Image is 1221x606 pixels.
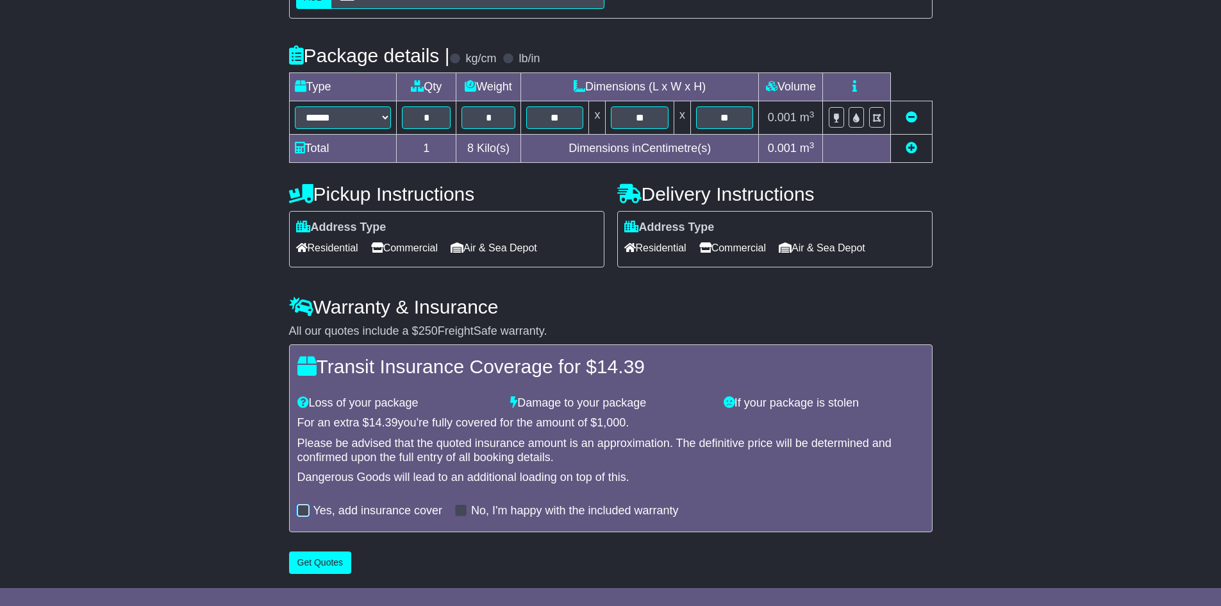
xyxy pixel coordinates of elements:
[597,356,645,377] span: 14.39
[520,135,759,163] td: Dimensions in Centimetre(s)
[296,221,386,235] label: Address Type
[456,73,521,101] td: Weight
[906,111,917,124] a: Remove this item
[397,135,456,163] td: 1
[297,416,924,430] div: For an extra $ you're fully covered for the amount of $ .
[597,416,626,429] span: 1,000
[810,110,815,119] sup: 3
[624,221,715,235] label: Address Type
[800,111,815,124] span: m
[467,142,474,155] span: 8
[465,52,496,66] label: kg/cm
[289,135,397,163] td: Total
[369,416,398,429] span: 14.39
[451,238,537,258] span: Air & Sea Depot
[397,73,456,101] td: Qty
[471,504,679,518] label: No, I'm happy with the included warranty
[289,45,450,66] h4: Package details |
[624,238,686,258] span: Residential
[456,135,521,163] td: Kilo(s)
[519,52,540,66] label: lb/in
[296,238,358,258] span: Residential
[779,238,865,258] span: Air & Sea Depot
[768,111,797,124] span: 0.001
[759,73,823,101] td: Volume
[589,101,606,135] td: x
[419,324,438,337] span: 250
[289,551,352,574] button: Get Quotes
[297,356,924,377] h4: Transit Insurance Coverage for $
[699,238,766,258] span: Commercial
[289,324,933,339] div: All our quotes include a $ FreightSafe warranty.
[810,140,815,150] sup: 3
[906,142,917,155] a: Add new item
[371,238,438,258] span: Commercial
[289,296,933,317] h4: Warranty & Insurance
[297,437,924,464] div: Please be advised that the quoted insurance amount is an approximation. The definitive price will...
[313,504,442,518] label: Yes, add insurance cover
[674,101,690,135] td: x
[520,73,759,101] td: Dimensions (L x W x H)
[504,396,717,410] div: Damage to your package
[297,471,924,485] div: Dangerous Goods will lead to an additional loading on top of this.
[768,142,797,155] span: 0.001
[289,183,604,205] h4: Pickup Instructions
[617,183,933,205] h4: Delivery Instructions
[289,73,397,101] td: Type
[291,396,504,410] div: Loss of your package
[717,396,931,410] div: If your package is stolen
[800,142,815,155] span: m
